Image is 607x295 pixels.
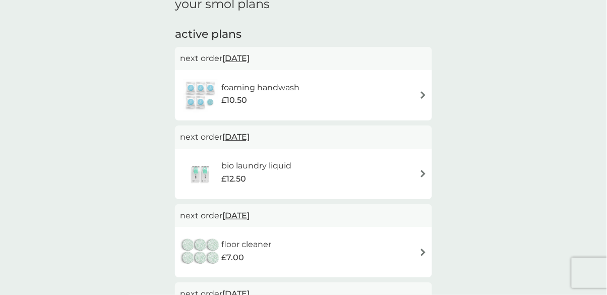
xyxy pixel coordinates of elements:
p: next order [180,209,427,222]
img: arrow right [419,91,427,99]
h6: bio laundry liquid [221,159,291,172]
img: arrow right [419,170,427,178]
p: next order [180,131,427,144]
span: [DATE] [222,206,250,225]
img: floor cleaner [180,234,221,270]
h6: foaming handwash [221,81,299,94]
span: [DATE] [222,127,250,147]
img: foaming handwash [180,78,221,113]
p: next order [180,52,427,65]
span: £10.50 [221,94,247,107]
span: [DATE] [222,48,250,68]
span: £12.50 [221,172,246,186]
h2: active plans [175,27,432,42]
img: bio laundry liquid [180,156,221,192]
h6: floor cleaner [221,238,271,251]
img: arrow right [419,249,427,256]
span: £7.00 [221,251,244,264]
